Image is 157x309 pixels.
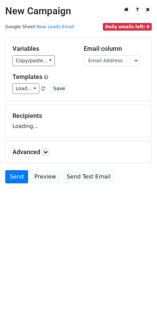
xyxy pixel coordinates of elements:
a: Templates [13,73,42,80]
button: Save [50,83,68,94]
a: Send Test Email [62,170,115,183]
a: Copy/paste... [13,55,55,66]
a: Daily emails left: 0 [103,24,152,29]
a: Load... [13,83,39,94]
a: Preview [30,170,60,183]
h5: Variables [13,45,73,53]
a: Send [5,170,28,183]
h2: New Campaign [5,5,152,17]
small: Google Sheet: [5,24,74,29]
h5: Advanced [13,148,144,156]
h5: Recipients [13,112,144,120]
a: New Leads Email [36,24,74,29]
h5: Email column [84,45,144,53]
span: Daily emails left: 0 [103,23,152,31]
div: Loading... [13,112,144,130]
